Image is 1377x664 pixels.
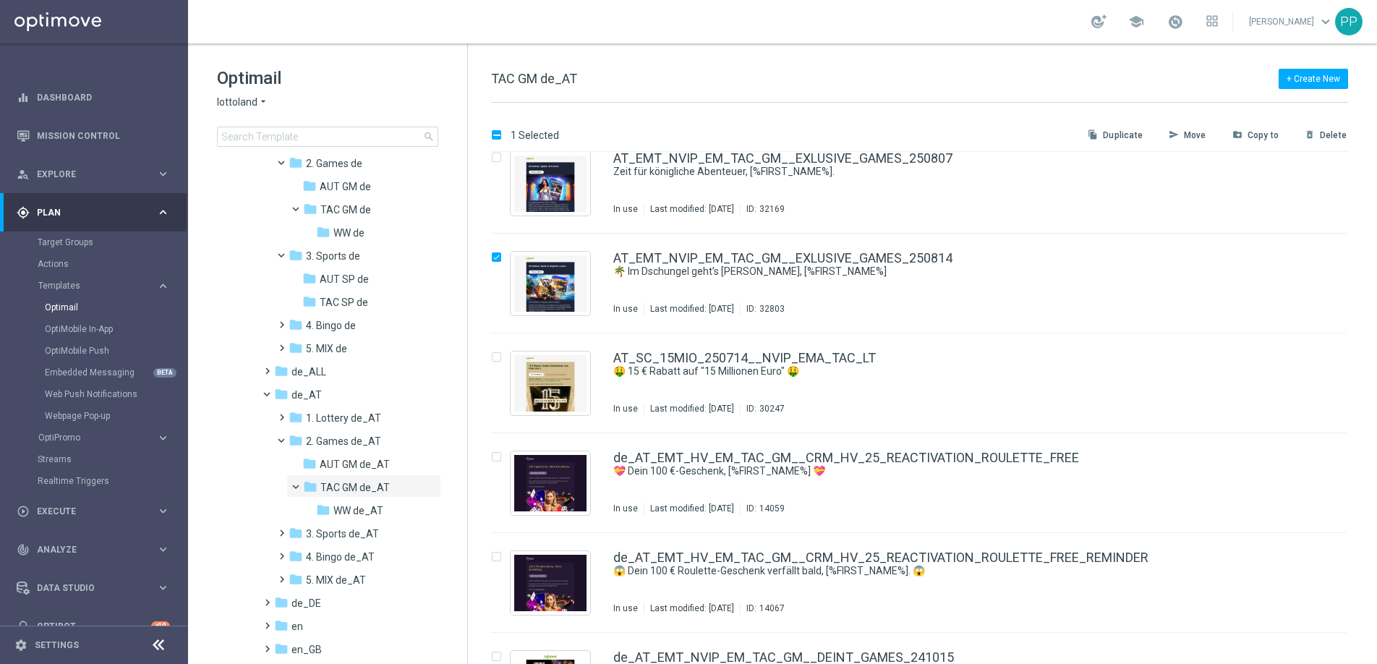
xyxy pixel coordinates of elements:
[37,116,170,155] a: Mission Control
[289,248,303,263] i: folder
[17,168,156,181] div: Explore
[1232,129,1242,141] i: drive_file_move
[37,507,156,516] span: Execute
[514,455,587,511] img: 14059.jpeg
[613,252,952,265] a: AT_EMT_NVIP_EM_TAC_GM__EXLUSIVE_GAMES_250814
[156,542,170,556] i: keyboard_arrow_right
[17,91,30,104] i: equalizer
[514,255,587,312] img: 32803.jpeg
[302,456,317,471] i: folder
[759,403,785,414] div: 30247
[613,451,1079,464] a: de_AT_EMT_HV_EM_TAC_GM__CRM_HV_25_REACTIVATION_ROULETTE_FREE
[37,607,151,645] a: Optibot
[477,533,1374,633] div: Press SPACE to select this row.
[17,206,156,219] div: Plan
[289,526,303,540] i: folder
[333,504,383,517] span: WW de_AT
[306,157,362,170] span: 2. Games de
[45,367,150,378] a: Embedded Messaging
[38,470,187,492] div: Realtime Triggers
[316,225,331,239] i: folder
[1320,129,1347,141] p: Delete
[306,435,381,448] span: 2. Games de_AT
[613,403,638,414] div: In use
[38,281,142,290] span: Templates
[1248,11,1335,33] a: [PERSON_NAME]keyboard_arrow_down
[291,620,303,633] span: en
[514,555,587,611] img: 14067.jpeg
[303,480,317,494] i: folder
[514,156,587,212] img: 32169.jpeg
[156,205,170,219] i: keyboard_arrow_right
[613,165,1286,179] div: Zeit für königliche Abenteuer, [%FIRST_NAME%].
[38,432,171,443] button: OptiPromo keyboard_arrow_right
[38,433,142,442] span: OptiPromo
[333,226,364,239] span: WW de
[156,431,170,445] i: keyboard_arrow_right
[644,203,740,215] div: Last modified: [DATE]
[477,134,1374,234] div: Press SPACE to select this row.
[274,618,289,633] i: folder
[38,454,150,465] a: Streams
[320,481,390,494] span: TAC GM de_AT
[644,603,740,614] div: Last modified: [DATE]
[613,651,954,664] a: de_AT_EMT_NVIP_EM_TAC_GM__DEINT_GAMES_241015
[37,170,156,179] span: Explore
[17,607,170,645] div: Optibot
[153,368,176,378] div: BETA
[613,165,1253,179] a: Zeit für königliche Abenteuer, [%FIRST_NAME%].
[37,584,156,592] span: Data Studio
[759,503,785,514] div: 14059
[257,95,269,109] i: arrow_drop_down
[477,433,1374,533] div: Press SPACE to select this row.
[156,167,170,181] i: keyboard_arrow_right
[613,551,1148,564] a: de_AT_EMT_HV_EM_TAC_GM__CRM_HV_25_REACTIVATION_ROULETTE_FREE_REMINDER
[16,582,171,594] button: Data Studio keyboard_arrow_right
[1279,69,1348,89] button: + Create New
[16,130,171,142] div: Mission Control
[289,318,303,332] i: folder
[613,603,638,614] div: In use
[17,168,30,181] i: person_search
[1088,129,1098,141] i: file_copy
[306,550,375,563] span: 4. Bingo de_AT
[740,603,785,614] div: ID:
[1318,14,1334,30] span: keyboard_arrow_down
[613,564,1253,578] a: 😱 Dein 100 € Roulette-Geschenk verfällt bald, [%FIRST_NAME%]. 😱
[613,464,1286,478] div: 💝 Dein 100 €-Geschenk, [%FIRST_NAME%] 💝
[38,275,187,427] div: Templates
[38,231,187,253] div: Target Groups
[17,620,30,633] i: lightbulb
[613,203,638,215] div: In use
[217,127,438,147] input: Search Template
[274,387,289,401] i: folder
[320,203,371,216] span: TAC GM de
[38,237,150,248] a: Target Groups
[302,294,317,309] i: folder
[477,234,1374,333] div: Press SPACE to select this row.
[740,303,785,315] div: ID:
[274,364,289,378] i: folder
[514,355,587,412] img: 30247.jpeg
[291,388,322,401] span: de_AT
[17,505,156,518] div: Execute
[1128,14,1144,30] span: school
[45,297,187,318] div: Optimail
[1169,129,1179,141] i: send
[16,207,171,218] button: gps_fixed Plan keyboard_arrow_right
[16,169,171,180] button: person_search Explore keyboard_arrow_right
[740,203,785,215] div: ID:
[17,78,170,116] div: Dashboard
[1303,127,1348,144] button: delete_forever Delete
[37,78,170,116] a: Dashboard
[38,433,156,442] div: OptiPromo
[37,545,156,554] span: Analyze
[217,95,269,109] button: lottoland arrow_drop_down
[289,341,303,355] i: folder
[16,506,171,517] button: play_circle_outline Execute keyboard_arrow_right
